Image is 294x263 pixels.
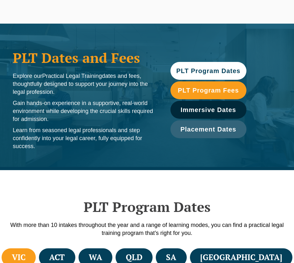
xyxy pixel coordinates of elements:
h4: ACT [49,252,65,263]
a: PLT Program Fees [170,81,246,99]
span: Placement Dates [180,126,236,132]
p: With more than 10 intakes throughout the year and a range of learning modes, you can find a pract... [6,221,288,237]
a: PLT Program Dates [170,62,246,80]
h4: VIC [12,252,26,263]
h4: QLD [126,252,142,263]
a: Placement Dates [170,120,246,138]
p: Explore our dates and fees, thoughtfully designed to support your journey into the legal profession. [13,72,158,96]
span: Immersive Dates [181,107,236,113]
h1: PLT Dates and Fees [13,50,158,66]
span: Practical Legal Training [42,73,102,79]
h2: PLT Program Dates [6,199,288,215]
span: PLT Program Dates [176,68,240,74]
a: Immersive Dates [170,101,246,119]
p: Learn from seasoned legal professionals and step confidently into your legal career, fully equipp... [13,126,158,150]
span: PLT Program Fees [178,87,239,94]
h4: WA [89,252,102,263]
h4: SA [166,252,176,263]
p: Gain hands-on experience in a supportive, real-world environment while developing the crucial ski... [13,99,158,123]
h4: [GEOGRAPHIC_DATA] [200,252,282,263]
